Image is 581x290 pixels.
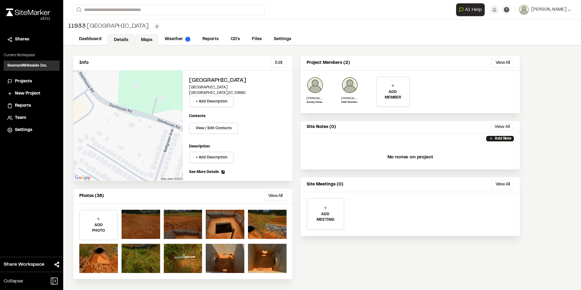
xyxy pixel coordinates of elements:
[68,22,86,31] span: 11933
[15,36,29,43] span: Shares
[108,34,135,46] a: Details
[7,90,56,97] a: New Project
[79,60,88,66] p: Info
[135,34,159,46] a: Maps
[189,96,234,107] button: + Add Description
[159,33,196,45] a: Weather
[7,63,47,68] h3: SeamonWhiteside Inc.
[341,77,358,94] img: Steve Glover
[7,36,56,43] a: Shares
[6,16,50,22] div: Oh geez...please don't...
[73,33,108,45] a: Dashboard
[79,193,104,199] p: Photos (38)
[307,181,343,188] p: Site Meetings (0)
[189,90,287,96] p: [GEOGRAPHIC_DATA] , SC 29680
[491,123,514,131] button: View All
[4,53,60,58] p: Current Workspace
[271,58,287,68] button: Edit
[189,152,234,163] button: + Add Description
[189,144,287,149] p: Description:
[307,124,336,130] p: Site Notes (0)
[492,58,514,68] button: View All
[15,90,40,97] span: New Project
[307,60,350,66] p: Project Members (2)
[377,89,409,100] p: ADD MEMBER
[189,113,206,119] p: Contacts:
[6,9,50,16] img: rebrand.png
[305,147,515,167] p: No notes on project
[307,101,324,104] p: Survey Crew Chief
[15,115,26,121] span: Team
[4,278,23,285] span: Collapse
[189,169,219,175] span: See More Details
[7,78,56,85] a: Projects
[519,5,529,15] img: User
[531,6,566,13] span: [PERSON_NAME]
[73,5,84,15] button: Search
[68,22,149,31] div: [GEOGRAPHIC_DATA]
[185,37,190,42] img: precipai.png
[519,5,571,15] button: [PERSON_NAME]
[307,77,324,94] img: Morgan Beumee
[246,33,268,45] a: Files
[189,123,238,134] button: View / Edit Contacts
[196,33,225,45] a: Reports
[264,191,287,201] button: View All
[7,127,56,133] a: Settings
[225,33,246,45] a: CD's
[465,6,482,13] span: AI Help
[307,212,344,223] p: ADD MEETING
[15,102,31,109] span: Reports
[456,3,487,16] div: Open AI Assistant
[15,78,32,85] span: Projects
[7,115,56,121] a: Team
[189,77,287,85] h2: [GEOGRAPHIC_DATA]
[80,223,117,233] p: ADD PHOTO
[341,101,358,104] p: CAD Technician II
[492,180,514,189] button: View All
[456,3,485,16] button: Open AI Assistant
[15,127,32,133] span: Settings
[4,261,44,268] span: Share Workspace
[7,102,56,109] a: Reports
[341,96,358,101] p: [PERSON_NAME]
[189,85,287,90] p: [GEOGRAPHIC_DATA]
[495,136,511,141] p: Add Note
[307,96,324,101] p: [PERSON_NAME]
[268,33,297,45] a: Settings
[153,23,160,30] button: Edit Tags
